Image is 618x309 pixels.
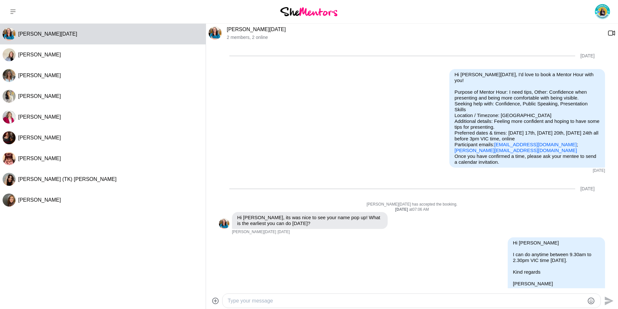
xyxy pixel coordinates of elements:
div: Ashleigh Charles [3,194,16,207]
div: Sarah Howell [3,48,16,61]
div: Jen Gautier [3,90,16,103]
img: Marie Fox [595,4,610,19]
img: S [3,48,16,61]
div: [DATE] [580,53,595,59]
button: Emoji picker [587,297,595,305]
div: Mel Stibbs [3,152,16,165]
p: [PERSON_NAME][DATE] has accepted the booking. [219,202,605,207]
div: Melissa Rodda [3,131,16,144]
span: [PERSON_NAME] (TK) [PERSON_NAME] [18,176,116,182]
div: [DATE] [580,186,595,192]
div: Jennifer Natale [3,28,16,41]
p: Once you have confirmed a time, please ask your mentee to send a calendar invitation. [454,153,600,165]
img: M [3,131,16,144]
p: Kind regards [513,269,600,275]
a: [PERSON_NAME][DATE] [227,27,286,32]
span: [PERSON_NAME] [18,156,61,161]
p: I can do anytime between 9.30am to 2.30pm VIC time [DATE]. [513,252,600,263]
p: Hi [PERSON_NAME] [513,240,600,246]
textarea: Type your message [228,297,584,305]
div: Alicia Visser [3,69,16,82]
div: Jennifer Natale [209,27,222,40]
img: M [3,152,16,165]
img: J [3,90,16,103]
span: [PERSON_NAME][DATE] [18,31,77,37]
p: Purpose of Mentor Hour: I need tips, Other: Confidence when presenting and being more comfortable... [454,89,600,153]
span: [PERSON_NAME] [18,52,61,57]
img: J [3,28,16,41]
p: Hi [PERSON_NAME], its was nice to see your name pop up! What is the earliest you can do [DATE]? [237,215,382,226]
span: [PERSON_NAME] [18,197,61,203]
div: Jennifer Natale [219,219,229,229]
a: [PERSON_NAME][EMAIL_ADDRESS][DOMAIN_NAME] [454,148,577,153]
span: [PERSON_NAME][DATE] [232,230,276,235]
span: [PERSON_NAME] [18,135,61,140]
span: [PERSON_NAME] [18,73,61,78]
time: 2025-10-02T21:41:22.056Z [277,230,290,235]
div: Sharon Crocombe-Woodward [3,111,16,124]
img: T [3,173,16,186]
time: 2025-10-01T03:08:04.121Z [593,168,605,173]
img: A [3,69,16,82]
strong: [DATE] [395,207,409,212]
a: [EMAIL_ADDRESS][DOMAIN_NAME] [494,142,577,147]
div: Taliah-Kate (TK) Byron [3,173,16,186]
button: Send [601,293,615,308]
img: S [3,111,16,124]
span: [PERSON_NAME] [18,93,61,99]
img: J [209,27,222,40]
span: [PERSON_NAME] [18,114,61,120]
div: at 07:06 AM [219,207,605,212]
p: [PERSON_NAME] [513,281,600,287]
img: A [3,194,16,207]
p: 2 members , 2 online [227,35,602,40]
p: Hi [PERSON_NAME][DATE], I'd love to book a Mentor Hour with you! [454,72,600,83]
img: J [219,219,229,229]
img: She Mentors Logo [280,7,337,16]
